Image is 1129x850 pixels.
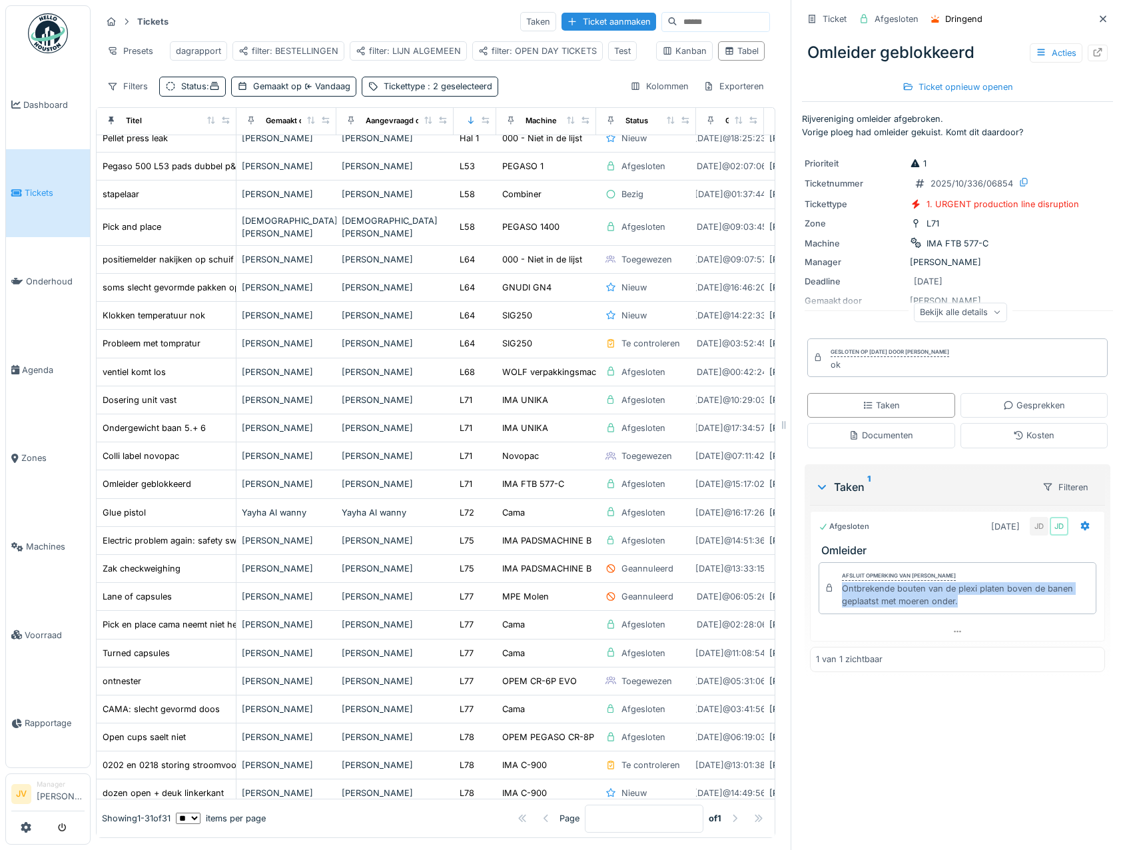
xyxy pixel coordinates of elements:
a: Tickets [6,149,90,238]
div: [PERSON_NAME] [342,703,448,715]
div: Page [560,812,579,825]
li: JV [11,784,31,804]
div: L68 [460,366,475,378]
div: [PERSON_NAME] [805,256,1110,268]
div: L58 [460,220,475,233]
div: [PERSON_NAME] [242,281,331,294]
div: Status [625,115,648,127]
div: [DATE] @ 14:49:56 [694,787,766,799]
div: items per page [176,812,266,825]
div: [PERSON_NAME] [342,787,448,799]
div: Colli label novopac [103,450,179,462]
div: Ticket opnieuw openen [897,78,1018,96]
span: Onderhoud [26,275,85,288]
div: L53 [460,160,475,173]
span: Dashboard [23,99,85,111]
div: dagrapport [176,45,221,57]
div: [PERSON_NAME] [242,675,331,687]
a: JV Manager[PERSON_NAME] [11,779,85,811]
div: Hal 1 [460,132,479,145]
div: IMA FTB 577-C [502,478,564,490]
span: Zones [21,452,85,464]
div: filter: LIJN ALGEMEEN [356,45,461,57]
div: [PERSON_NAME] [769,647,868,659]
div: L64 [460,337,475,350]
li: [PERSON_NAME] [37,779,85,808]
div: Deadline [805,275,905,288]
div: [PERSON_NAME] [342,253,448,266]
div: Status [181,80,220,93]
div: Gemaakt op [725,115,768,127]
div: IMA FTB 577-C [927,237,988,250]
div: Kolommen [624,77,695,96]
div: Zak checkweighing [103,562,181,575]
div: OPEM CR-6P EVO [502,675,577,687]
div: Toegewezen [621,450,672,462]
div: Exporteren [697,77,770,96]
div: Afgesloten [875,13,919,25]
div: [DATE] @ 14:51:36 [695,534,765,547]
div: Combiner [502,188,542,201]
div: MPE Molen [502,590,549,603]
div: Cama [502,647,525,659]
div: IMA PADSMACHINE B [502,562,591,575]
div: SIG250 [502,309,532,322]
div: [PERSON_NAME] [242,160,331,173]
div: Afgesloten [621,478,665,490]
div: L77 [460,647,474,659]
div: [DATE] @ 02:07:06 [693,160,767,173]
div: WOLF verpakkingsmachine [502,366,613,378]
div: PEGASO 1400 [502,220,560,233]
div: [PERSON_NAME] [342,366,448,378]
div: [PERSON_NAME] [342,394,448,406]
div: JD [1030,517,1048,536]
div: Afgesloten [621,534,665,547]
div: Yayha Al wanny [242,506,331,519]
div: Afgesloten [621,422,665,434]
div: Toegewezen [621,253,672,266]
div: [PERSON_NAME] [242,478,331,490]
div: Cama [502,506,525,519]
div: Nieuw [621,281,647,294]
div: [DATE] @ 16:46:20 [694,281,766,294]
div: IMA PADSMACHINE B [502,534,591,547]
a: Agenda [6,326,90,414]
div: [PERSON_NAME] [342,188,448,201]
span: Agenda [22,364,85,376]
a: Dashboard [6,61,90,149]
div: L64 [460,281,475,294]
div: ontnester [103,675,141,687]
div: [PERSON_NAME] [242,253,331,266]
div: [PERSON_NAME] [769,394,868,406]
div: [PERSON_NAME] [342,618,448,631]
div: [PERSON_NAME] [342,422,448,434]
div: JD [1050,517,1068,536]
div: Dosering unit vast [103,394,177,406]
div: Omleider geblokkeerd [103,478,191,490]
div: positiemelder nakijken op schuif onder sluizen sig 250 en 500 [103,253,356,266]
div: Afgesloten [621,618,665,631]
div: [DATE] @ 17:34:57 [695,422,765,434]
div: Afgesloten [621,703,665,715]
div: [PERSON_NAME] [342,309,448,322]
div: Bezig [621,188,643,201]
div: Pegaso 500 L53 pads dubbel p&p [103,160,241,173]
div: Documenten [849,429,913,442]
div: ok [831,358,949,371]
div: [PERSON_NAME] [242,534,331,547]
a: Voorraad [6,591,90,679]
div: [PERSON_NAME] [769,534,868,547]
div: GNUDI GN4 [502,281,552,294]
div: [DATE] @ 00:42:24 [693,366,767,378]
div: Gemaakt op [253,80,350,93]
div: soms slecht gevormde pakken op de Gnudi [103,281,280,294]
div: Presets [101,41,159,61]
div: [DEMOGRAPHIC_DATA][PERSON_NAME] [342,214,448,240]
div: [PERSON_NAME] [242,309,331,322]
div: [DATE] @ 13:33:15 [695,562,765,575]
div: Aangevraagd door [366,115,432,127]
div: [PERSON_NAME] [342,675,448,687]
div: L75 [460,562,474,575]
div: Taken [863,399,900,412]
div: [DATE] @ 09:03:45 [693,220,767,233]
